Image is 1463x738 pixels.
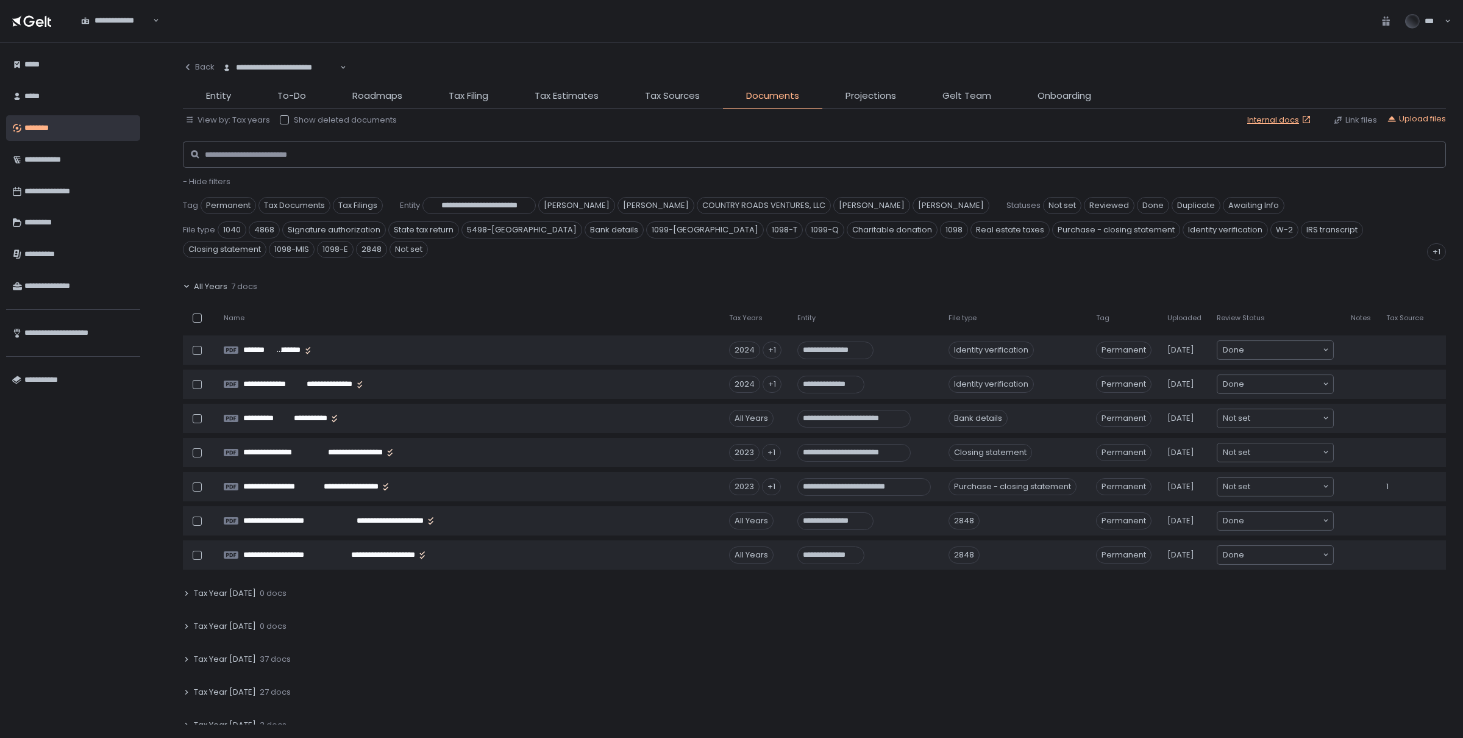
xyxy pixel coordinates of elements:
[1301,221,1363,238] span: IRS transcript
[949,342,1034,359] div: Identity verification
[231,281,257,292] span: 7 docs
[277,89,306,103] span: To-Do
[1244,378,1322,390] input: Search for option
[1217,313,1265,323] span: Review Status
[390,241,428,258] span: Not set
[185,115,270,126] button: View by: Tax years
[183,62,215,73] div: Back
[1137,197,1169,214] span: Done
[729,546,774,564] div: All Years
[249,221,280,238] span: 4868
[338,62,339,74] input: Search for option
[1223,446,1250,459] span: Not set
[1183,221,1268,238] span: Identity verification
[333,197,383,214] span: Tax Filings
[194,720,256,731] span: Tax Year [DATE]
[1043,197,1081,214] span: Not set
[73,8,159,34] div: Search for option
[215,55,346,81] div: Search for option
[1217,546,1333,564] div: Search for option
[1038,89,1091,103] span: Onboarding
[1333,115,1377,126] div: Link files
[746,89,799,103] span: Documents
[729,512,774,529] div: All Years
[763,376,781,393] div: +1
[847,221,938,238] span: Charitable donation
[729,444,760,461] div: 2023
[1387,113,1446,124] button: Upload files
[729,376,760,393] div: 2024
[1167,447,1194,458] span: [DATE]
[1244,344,1322,356] input: Search for option
[763,342,781,359] div: +1
[224,313,244,323] span: Name
[1223,412,1250,425] span: Not set
[942,89,991,103] span: Gelt Team
[258,197,330,214] span: Tax Documents
[183,241,266,258] span: Closing statement
[218,221,246,238] span: 1040
[1427,243,1446,260] div: +1
[949,444,1032,461] div: Closing statement
[949,376,1034,393] div: Identity verification
[1223,549,1244,561] span: Done
[1167,345,1194,356] span: [DATE]
[260,588,287,599] span: 0 docs
[194,588,256,599] span: Tax Year [DATE]
[1096,410,1152,427] span: Permanent
[1167,550,1194,561] span: [DATE]
[762,478,781,495] div: +1
[1167,481,1194,492] span: [DATE]
[1172,197,1220,214] span: Duplicate
[1167,515,1194,526] span: [DATE]
[1052,221,1180,238] span: Purchase - closing statement
[183,55,215,79] button: Back
[729,313,763,323] span: Tax Years
[1096,478,1152,495] span: Permanent
[797,313,816,323] span: Entity
[260,687,291,698] span: 27 docs
[618,197,694,214] span: [PERSON_NAME]
[940,221,968,238] span: 1098
[1167,313,1201,323] span: Uploaded
[1386,481,1389,492] span: 1
[646,221,764,238] span: 1099-[GEOGRAPHIC_DATA]
[1217,341,1333,359] div: Search for option
[1096,313,1109,323] span: Tag
[1244,515,1322,527] input: Search for option
[1386,313,1423,323] span: Tax Source
[206,89,231,103] span: Entity
[645,89,700,103] span: Tax Sources
[1167,379,1194,390] span: [DATE]
[194,281,227,292] span: All Years
[183,224,215,235] span: File type
[1096,444,1152,461] span: Permanent
[1223,481,1250,493] span: Not set
[913,197,989,214] span: [PERSON_NAME]
[449,89,488,103] span: Tax Filing
[1223,515,1244,527] span: Done
[260,621,287,632] span: 0 docs
[762,444,781,461] div: +1
[1250,412,1322,425] input: Search for option
[317,241,354,258] span: 1098-E
[729,342,760,359] div: 2024
[1096,376,1152,393] span: Permanent
[949,512,980,529] div: 2848
[1006,200,1041,211] span: Statuses
[461,221,582,238] span: 5498-[GEOGRAPHIC_DATA]
[1250,481,1322,493] input: Search for option
[1084,197,1134,214] span: Reviewed
[1250,446,1322,459] input: Search for option
[1217,478,1333,496] div: Search for option
[949,478,1077,495] div: Purchase - closing statement
[1247,115,1314,126] a: Internal docs
[282,221,386,238] span: Signature authorization
[1244,549,1322,561] input: Search for option
[356,241,387,258] span: 2848
[535,89,599,103] span: Tax Estimates
[1217,512,1333,530] div: Search for option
